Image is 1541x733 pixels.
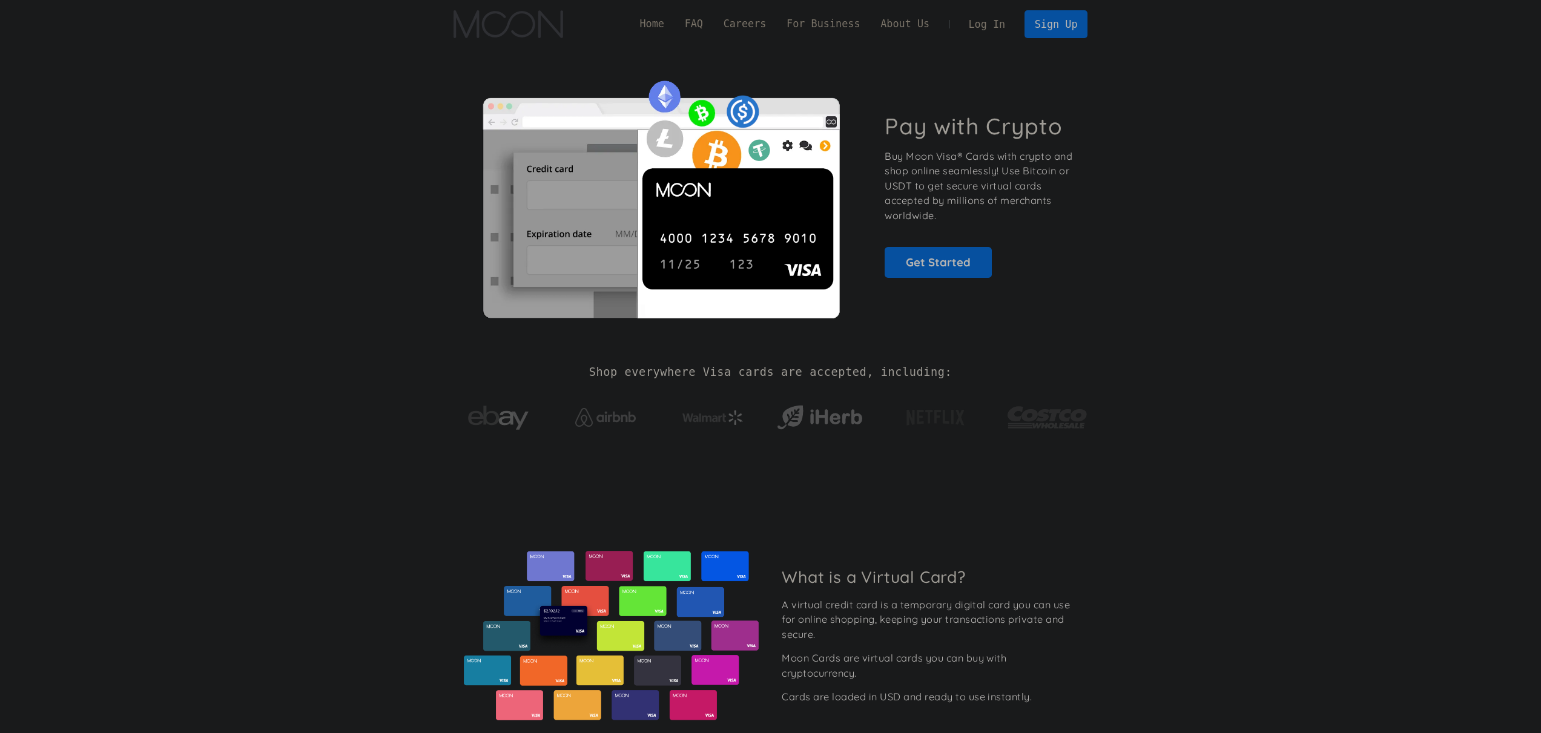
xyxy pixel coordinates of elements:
[454,387,544,443] a: ebay
[575,408,636,427] img: Airbnb
[885,149,1074,223] p: Buy Moon Visa® Cards with crypto and shop online seamlessly! Use Bitcoin or USDT to get secure vi...
[630,16,675,31] a: Home
[774,390,865,439] a: iHerb
[468,399,529,437] img: ebay
[882,390,990,439] a: Netflix
[1007,383,1088,446] a: Costco
[682,410,743,425] img: Walmart
[589,366,952,379] h2: Shop everywhere Visa cards are accepted, including:
[905,403,966,433] img: Netflix
[454,72,868,318] img: Moon Cards let you spend your crypto anywhere Visa is accepted.
[713,16,776,31] a: Careers
[462,551,761,720] img: Virtual cards from Moon
[1007,395,1088,440] img: Costco
[774,402,865,433] img: iHerb
[454,10,563,38] a: home
[560,396,650,433] a: Airbnb
[454,10,563,38] img: Moon Logo
[885,247,992,277] a: Get Started
[782,567,1078,587] h2: What is a Virtual Card?
[667,398,757,431] a: Walmart
[782,689,1032,705] div: Cards are loaded in USD and ready to use instantly.
[870,16,940,31] a: About Us
[959,11,1015,38] a: Log In
[675,16,713,31] a: FAQ
[1025,10,1087,38] a: Sign Up
[782,597,1078,642] div: A virtual credit card is a temporary digital card you can use for online shopping, keeping your t...
[782,651,1078,680] div: Moon Cards are virtual cards you can buy with cryptocurrency.
[885,113,1063,140] h1: Pay with Crypto
[776,16,870,31] a: For Business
